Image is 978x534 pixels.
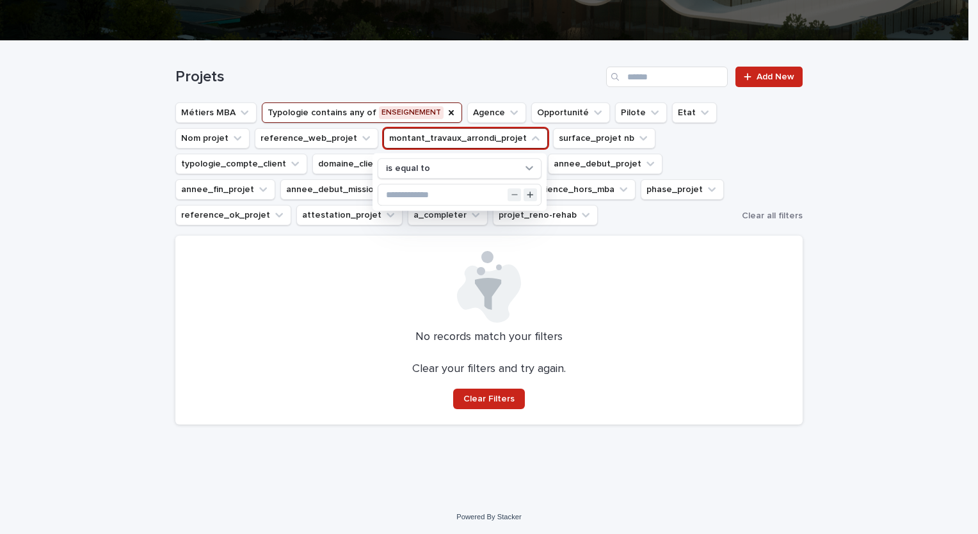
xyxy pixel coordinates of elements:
button: attestation_projet [296,205,403,225]
button: a_completer [408,205,488,225]
button: annee_fin_projet [175,179,275,200]
button: Clear all filters [737,206,803,225]
a: Powered By Stacker [456,513,521,521]
button: Typologie [262,102,462,123]
input: Search [606,67,728,87]
button: reference_ok_projet [175,205,291,225]
button: projet_reno-rehab [493,205,598,225]
button: Etat [672,102,717,123]
button: annee_debut_projet [548,154,662,174]
span: Add New [757,72,794,81]
button: Increment value [524,188,537,202]
button: Opportunité [531,102,610,123]
button: surface_projet nb [553,128,655,149]
h1: Projets [175,68,601,86]
button: Clear Filters [453,389,525,409]
button: Métiers MBA [175,102,257,123]
button: annee_debut_mission [280,179,400,200]
button: domaine_client [312,154,403,174]
button: reference_web_projet [255,128,378,149]
button: Decrement value [508,188,521,202]
button: typologie_compte_client [175,154,307,174]
button: Agence [467,102,526,123]
button: phase_projet [641,179,724,200]
button: montant_travaux_arrondi_projet [383,128,548,149]
a: Add New [735,67,803,87]
span: Clear all filters [742,211,803,220]
p: Clear your filters and try again. [412,362,566,376]
span: Clear Filters [463,394,515,403]
button: experience_hors_mba [515,179,636,200]
p: is equal to [386,163,430,174]
p: No records match your filters [191,330,787,344]
button: Nom projet [175,128,250,149]
button: Pilote [615,102,667,123]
